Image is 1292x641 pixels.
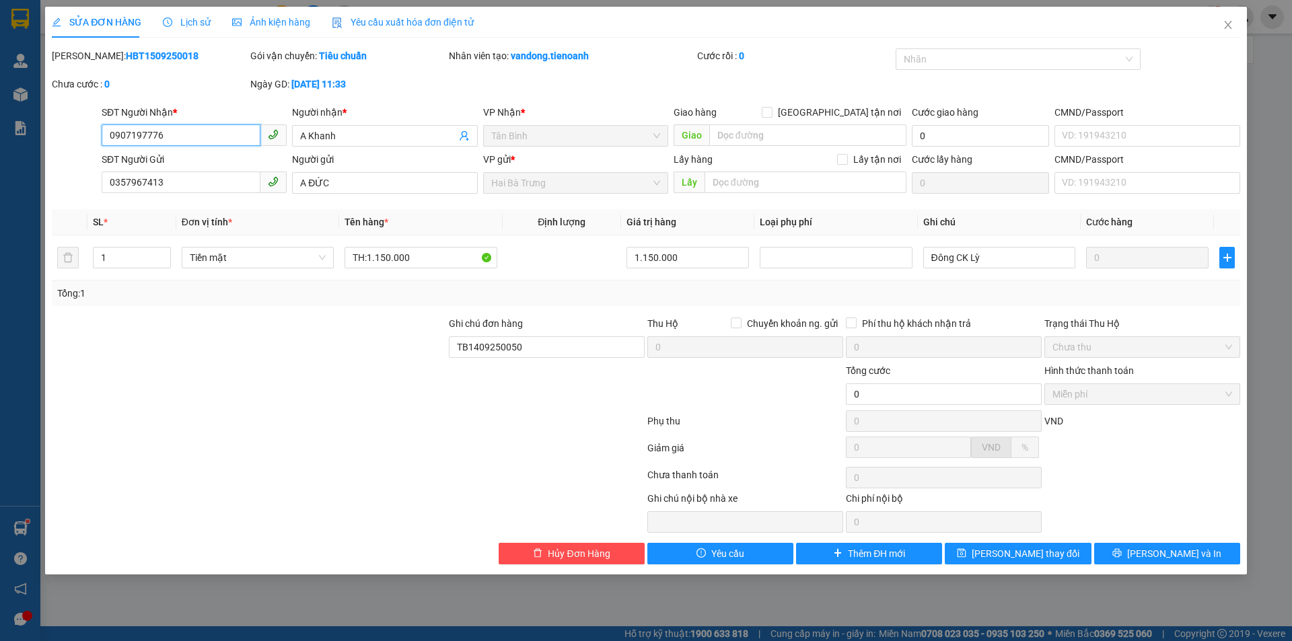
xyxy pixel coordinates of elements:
th: Loại phụ phí [754,209,917,235]
div: CMND/Passport [1054,105,1240,120]
button: plus [1219,247,1234,268]
input: 0 [1086,247,1209,268]
span: save [957,548,966,559]
span: SỬA ĐƠN HÀNG [52,17,141,28]
span: picture [232,17,242,27]
div: Trạng thái Thu Hộ [1044,316,1240,331]
span: Giao hàng [674,107,717,118]
input: Ghi Chú [923,247,1075,268]
span: Giá trị hàng [626,217,676,227]
span: Yêu cầu xuất hóa đơn điện tử [332,17,474,28]
div: Người nhận [292,105,477,120]
div: Tổng: 1 [57,286,499,301]
div: Ghi chú nội bộ nhà xe [647,491,843,511]
span: Tân Bình [491,126,660,146]
span: [PERSON_NAME] và In [1127,546,1221,561]
input: Cước giao hàng [912,125,1049,147]
button: deleteHủy Đơn Hàng [499,543,645,564]
span: clock-circle [163,17,172,27]
b: 0 [104,79,110,89]
button: plusThêm ĐH mới [796,543,942,564]
b: HBT1509250018 [126,50,199,61]
span: delete [533,548,542,559]
div: Ngày GD: [250,77,446,91]
span: edit [52,17,61,27]
span: [PERSON_NAME] thay đổi [972,546,1079,561]
span: phone [268,176,279,187]
span: VP Nhận [483,107,521,118]
b: vandong.tienoanh [511,50,589,61]
div: Giảm giá [646,441,845,464]
input: Dọc đường [709,124,906,146]
th: Ghi chú [918,209,1081,235]
label: Cước giao hàng [912,107,978,118]
div: VP gửi [483,152,668,167]
div: Gói vận chuyển: [250,48,446,63]
span: plus [1220,252,1233,263]
div: Cước rồi : [697,48,893,63]
input: VD: Bàn, Ghế [345,247,497,268]
span: % [1021,442,1028,453]
input: Ghi chú đơn hàng [449,336,645,358]
span: exclamation-circle [696,548,706,559]
span: Chuyển khoản ng. gửi [742,316,843,331]
button: delete [57,247,79,268]
button: exclamation-circleYêu cầu [647,543,793,564]
span: VND [982,442,1001,453]
input: Cước lấy hàng [912,172,1049,194]
span: Yêu cầu [711,546,744,561]
span: Thu Hộ [647,318,678,329]
span: Tiền mặt [190,248,326,268]
span: Hai Bà Trưng [491,173,660,193]
span: Hủy Đơn Hàng [548,546,610,561]
div: SĐT Người Gửi [102,152,287,167]
label: Cước lấy hàng [912,154,972,165]
span: Đơn vị tính [182,217,232,227]
span: [GEOGRAPHIC_DATA] tận nơi [773,105,906,120]
span: Lấy tận nơi [848,152,906,167]
span: SL [93,217,104,227]
label: Ghi chú đơn hàng [449,318,523,329]
span: Lấy [674,172,705,193]
div: Phụ thu [646,414,845,437]
span: VND [1044,416,1063,426]
div: Chi phí nội bộ [846,491,1042,511]
input: Dọc đường [705,172,906,193]
div: Chưa thanh toán [646,467,845,491]
div: Chưa cước : [52,77,248,91]
span: Giao [674,124,709,146]
b: [DATE] 11:33 [291,79,346,89]
div: CMND/Passport [1054,152,1240,167]
span: Tên hàng [345,217,388,227]
div: Nhân viên tạo: [449,48,694,63]
span: Lấy hàng [674,154,713,165]
span: Thêm ĐH mới [848,546,905,561]
span: Tổng cước [846,365,890,376]
span: Cước hàng [1086,217,1133,227]
span: Miễn phí [1052,384,1232,404]
div: SĐT Người Nhận [102,105,287,120]
b: 0 [739,50,744,61]
span: Định lượng [538,217,585,227]
span: Phí thu hộ khách nhận trả [857,316,976,331]
span: user-add [459,130,470,141]
button: save[PERSON_NAME] thay đổi [945,543,1091,564]
button: Close [1209,7,1247,44]
span: Chưa thu [1052,337,1232,357]
span: close [1223,20,1233,30]
span: phone [268,129,279,140]
button: printer[PERSON_NAME] và In [1094,543,1240,564]
span: Lịch sử [163,17,211,28]
img: icon [332,17,343,28]
div: Người gửi [292,152,477,167]
span: plus [833,548,842,559]
span: Ảnh kiện hàng [232,17,310,28]
b: Tiêu chuẩn [319,50,367,61]
div: [PERSON_NAME]: [52,48,248,63]
label: Hình thức thanh toán [1044,365,1134,376]
span: printer [1112,548,1122,559]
